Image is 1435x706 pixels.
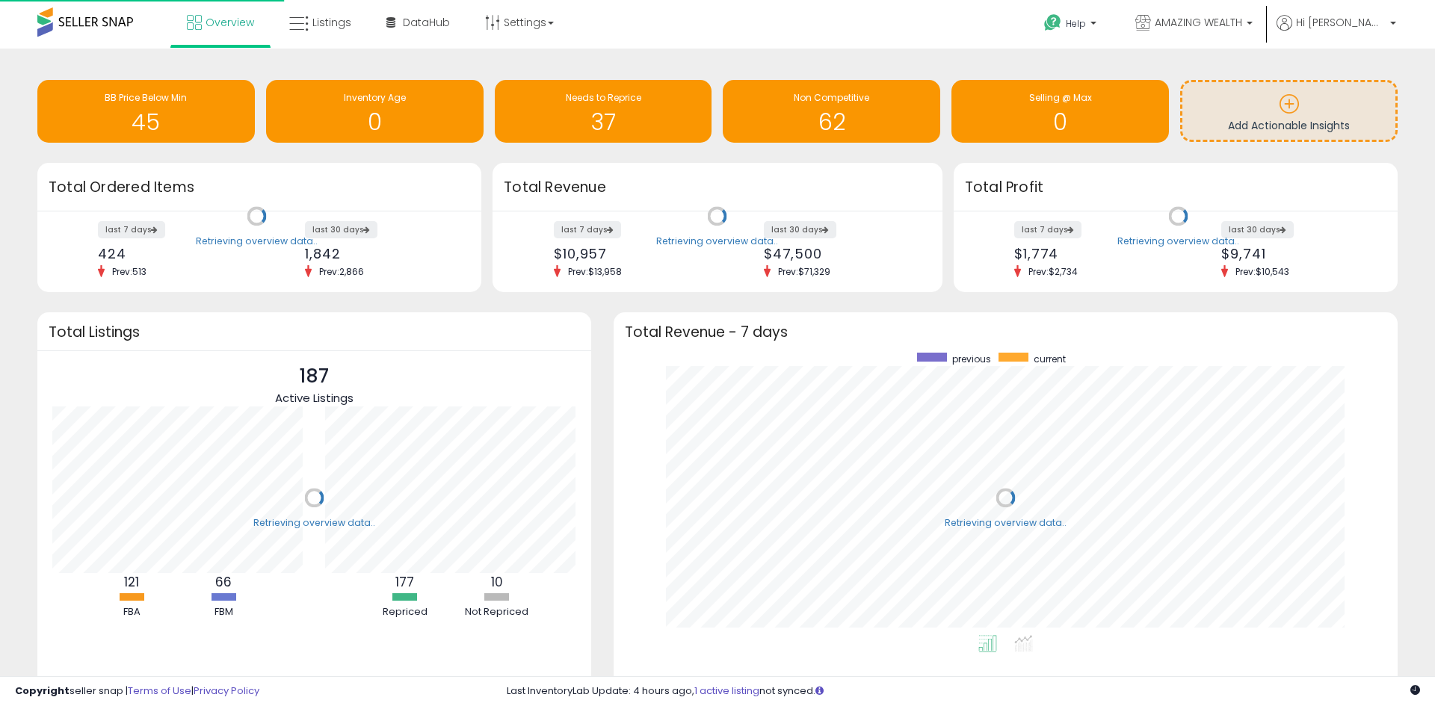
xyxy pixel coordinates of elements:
[15,684,70,698] strong: Copyright
[495,80,712,143] a: Needs to Reprice 37
[1182,82,1395,140] a: Add Actionable Insights
[566,91,641,104] span: Needs to Reprice
[730,110,933,134] h1: 62
[945,516,1067,530] div: Retrieving overview data..
[45,110,247,134] h1: 45
[502,110,705,134] h1: 37
[403,15,450,30] span: DataHub
[1155,15,1242,30] span: AMAZING WEALTH
[1032,2,1111,49] a: Help
[1117,235,1239,248] div: Retrieving overview data..
[951,80,1169,143] a: Selling @ Max 0
[1029,91,1092,104] span: Selling @ Max
[344,91,406,104] span: Inventory Age
[1066,17,1086,30] span: Help
[274,110,476,134] h1: 0
[105,91,187,104] span: BB Price Below Min
[312,15,351,30] span: Listings
[37,80,255,143] a: BB Price Below Min 45
[1043,13,1062,32] i: Get Help
[253,516,375,530] div: Retrieving overview data..
[266,80,484,143] a: Inventory Age 0
[1277,15,1396,49] a: Hi [PERSON_NAME]
[959,110,1161,134] h1: 0
[15,684,259,699] div: seller snap | |
[1228,118,1350,133] span: Add Actionable Insights
[196,235,318,248] div: Retrieving overview data..
[206,15,254,30] span: Overview
[656,235,778,248] div: Retrieving overview data..
[794,91,869,104] span: Non Competitive
[723,80,940,143] a: Non Competitive 62
[1296,15,1386,30] span: Hi [PERSON_NAME]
